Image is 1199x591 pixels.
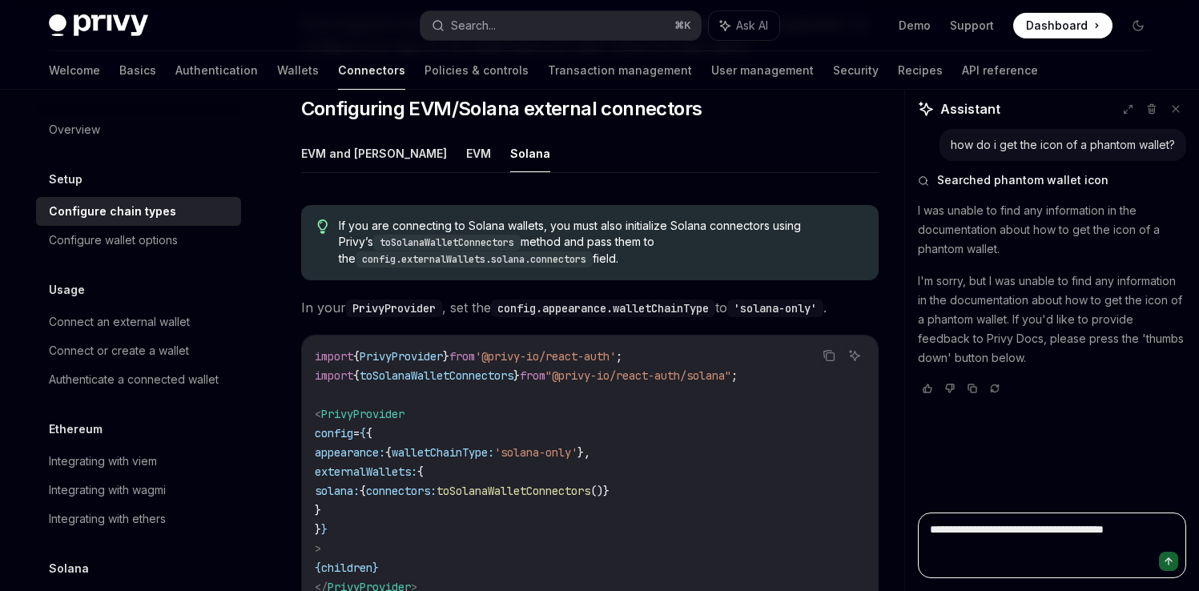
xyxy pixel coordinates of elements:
[372,561,379,575] span: }
[301,296,879,319] span: In your , set the to .
[49,559,89,578] h5: Solana
[49,51,100,90] a: Welcome
[338,51,405,90] a: Connectors
[449,349,475,364] span: from
[360,368,513,383] span: toSolanaWalletConnectors
[317,219,328,234] svg: Tip
[49,231,178,250] div: Configure wallet options
[510,135,550,172] button: Solana
[315,426,353,440] span: config
[711,51,814,90] a: User management
[315,541,321,556] span: >
[833,51,879,90] a: Security
[36,308,241,336] a: Connect an external wallet
[321,561,372,575] span: children
[385,445,392,460] span: {
[49,120,100,139] div: Overview
[49,370,219,389] div: Authenticate a connected wallet
[315,349,353,364] span: import
[49,14,148,37] img: dark logo
[1013,13,1112,38] a: Dashboard
[301,96,702,122] span: Configuring EVM/Solana external connectors
[36,115,241,144] a: Overview
[918,172,1186,188] button: Searched phantom wallet icon
[1159,552,1178,571] button: Send message
[899,18,931,34] a: Demo
[360,484,366,498] span: {
[36,476,241,505] a: Integrating with wagmi
[321,407,404,421] span: PrivyProvider
[577,445,590,460] span: },
[49,480,166,500] div: Integrating with wagmi
[315,464,417,479] span: externalWallets:
[315,445,385,460] span: appearance:
[321,522,328,537] span: }
[491,300,715,317] code: config.appearance.walletChainType
[392,445,494,460] span: walletChainType:
[277,51,319,90] a: Wallets
[49,452,157,471] div: Integrating with viem
[339,218,862,267] span: If you are connecting to Solana wallets, you must also initialize Solana connectors using Privy’s...
[466,135,491,172] button: EVM
[373,235,521,251] code: toSolanaWalletConnectors
[475,349,616,364] span: '@privy-io/react-auth'
[36,226,241,255] a: Configure wallet options
[360,426,366,440] span: {
[315,503,321,517] span: }
[36,505,241,533] a: Integrating with ethers
[175,51,258,90] a: Authentication
[951,137,1175,153] div: how do i get the icon of a phantom wallet?
[819,345,839,366] button: Copy the contents from the code block
[315,368,353,383] span: import
[616,349,622,364] span: ;
[49,202,176,221] div: Configure chain types
[353,368,360,383] span: {
[49,280,85,300] h5: Usage
[1026,18,1088,34] span: Dashboard
[49,341,189,360] div: Connect or create a wallet
[962,51,1038,90] a: API reference
[315,561,321,575] span: {
[49,509,166,529] div: Integrating with ethers
[898,51,943,90] a: Recipes
[548,51,692,90] a: Transaction management
[513,368,520,383] span: }
[49,312,190,332] div: Connect an external wallet
[590,484,610,498] span: ()}
[315,407,321,421] span: <
[674,19,691,32] span: ⌘ K
[520,368,545,383] span: from
[545,368,731,383] span: "@privy-io/react-auth/solana"
[736,18,768,34] span: Ask AI
[437,484,590,498] span: toSolanaWalletConnectors
[36,197,241,226] a: Configure chain types
[366,484,437,498] span: connectors:
[731,368,738,383] span: ;
[424,51,529,90] a: Policies & controls
[315,484,360,498] span: solana:
[353,349,360,364] span: {
[451,16,496,35] div: Search...
[49,170,82,189] h5: Setup
[950,18,994,34] a: Support
[366,426,372,440] span: {
[36,336,241,365] a: Connect or create a wallet
[360,349,443,364] span: PrivyProvider
[49,420,103,439] h5: Ethereum
[36,365,241,394] a: Authenticate a connected wallet
[918,271,1186,368] p: I'm sorry, but I was unable to find any information in the documentation about how to get the ico...
[937,172,1108,188] span: Searched phantom wallet icon
[918,201,1186,259] p: I was unable to find any information in the documentation about how to get the icon of a phantom ...
[709,11,779,40] button: Ask AI
[346,300,442,317] code: PrivyProvider
[315,522,321,537] span: }
[844,345,865,366] button: Ask AI
[356,251,593,267] code: config.externalWallets.solana.connectors
[420,11,701,40] button: Search...⌘K
[301,135,447,172] button: EVM and [PERSON_NAME]
[727,300,823,317] code: 'solana-only'
[940,99,1000,119] span: Assistant
[119,51,156,90] a: Basics
[417,464,424,479] span: {
[1125,13,1151,38] button: Toggle dark mode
